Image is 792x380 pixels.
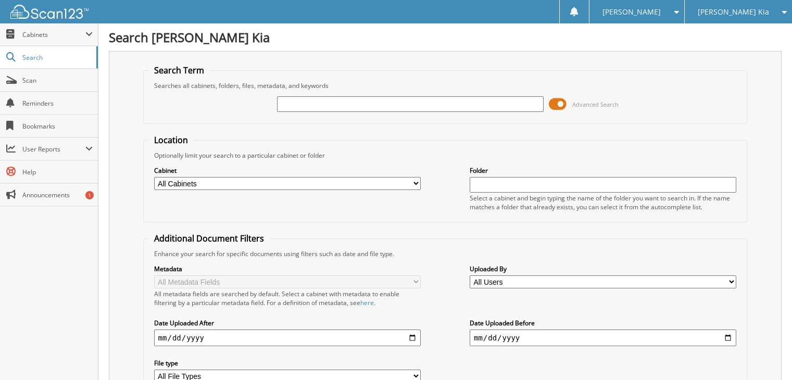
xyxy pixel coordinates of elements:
label: Uploaded By [470,264,736,273]
label: Date Uploaded After [154,319,421,327]
span: Advanced Search [572,100,619,108]
div: Searches all cabinets, folders, files, metadata, and keywords [149,81,742,90]
span: Search [22,53,91,62]
a: here [360,298,374,307]
span: Announcements [22,191,93,199]
span: Scan [22,76,93,85]
input: start [154,330,421,346]
h1: Search [PERSON_NAME] Kia [109,29,782,46]
span: Cabinets [22,30,85,39]
span: Reminders [22,99,93,108]
label: Metadata [154,264,421,273]
span: User Reports [22,145,85,154]
span: Help [22,168,93,176]
div: Optionally limit your search to a particular cabinet or folder [149,151,742,160]
legend: Search Term [149,65,209,76]
label: Cabinet [154,166,421,175]
span: [PERSON_NAME] Kia [698,9,769,15]
div: 1 [85,191,94,199]
div: All metadata fields are searched by default. Select a cabinet with metadata to enable filtering b... [154,289,421,307]
input: end [470,330,736,346]
label: Date Uploaded Before [470,319,736,327]
label: Folder [470,166,736,175]
legend: Location [149,134,193,146]
div: Enhance your search for specific documents using filters such as date and file type. [149,249,742,258]
img: scan123-logo-white.svg [10,5,89,19]
label: File type [154,359,421,368]
span: Bookmarks [22,122,93,131]
iframe: Chat Widget [740,330,792,380]
span: [PERSON_NAME] [602,9,661,15]
legend: Additional Document Filters [149,233,269,244]
div: Select a cabinet and begin typing the name of the folder you want to search in. If the name match... [470,194,736,211]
